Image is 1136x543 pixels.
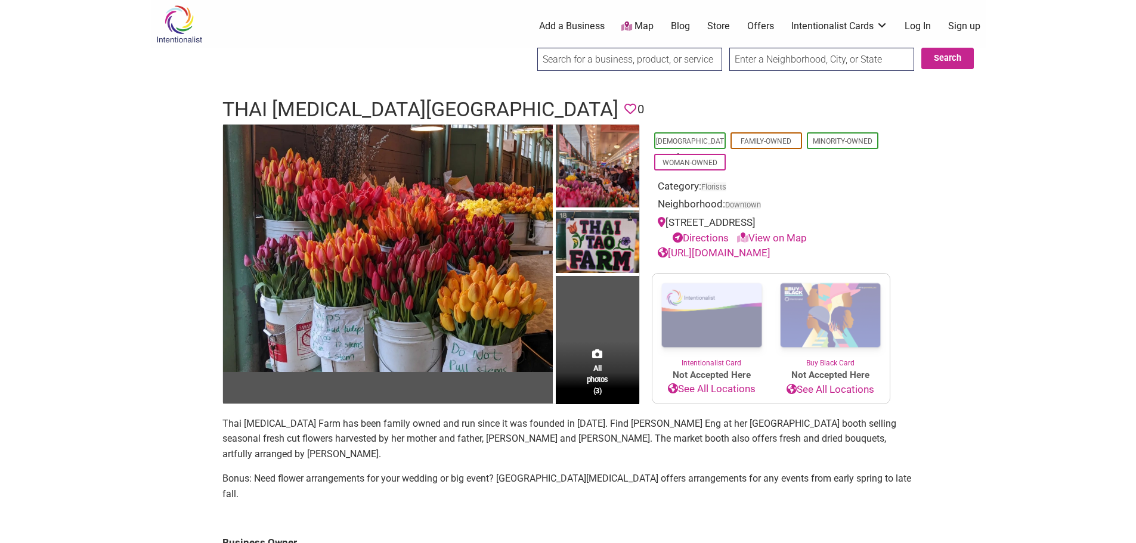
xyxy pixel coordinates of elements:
a: [DEMOGRAPHIC_DATA]-Owned [656,137,724,161]
a: View on Map [737,232,807,244]
input: Search for a business, product, or service [537,48,722,71]
img: Thai Tao Farm [556,125,639,211]
a: Sign up [948,20,980,33]
a: Buy Black Card [771,274,890,369]
a: Intentionalist Card [652,274,771,368]
a: Family-Owned [741,137,791,145]
img: Intentionalist [151,5,208,44]
p: Thai [MEDICAL_DATA] Farm has been family owned and run since it was founded in [DATE]. Find [PERS... [222,416,914,462]
img: Intentionalist Card [652,274,771,358]
p: Bonus: Need flower arrangements for your wedding or big event? [GEOGRAPHIC_DATA][MEDICAL_DATA] of... [222,471,914,501]
a: Directions [673,232,729,244]
span: Not Accepted Here [652,368,771,382]
span: 0 [637,100,644,119]
img: Thai Tao Farm [556,210,639,276]
span: Downtown [725,201,761,209]
a: Store [707,20,730,33]
a: Map [621,20,654,33]
a: Florists [701,182,726,191]
a: See All Locations [652,381,771,397]
div: [STREET_ADDRESS] [658,215,884,246]
a: Blog [671,20,690,33]
div: Category: [658,179,884,197]
div: Neighborhood: [658,197,884,215]
h1: Thai [MEDICAL_DATA][GEOGRAPHIC_DATA] [222,95,618,124]
a: Intentionalist Cards [791,20,888,33]
a: Offers [747,20,774,33]
a: [URL][DOMAIN_NAME] [658,247,770,259]
img: Buy Black Card [771,274,890,358]
a: Minority-Owned [813,137,872,145]
span: Not Accepted Here [771,368,890,382]
span: All photos (3) [587,362,608,396]
img: Thai Tao Farm [223,125,553,372]
a: Add a Business [539,20,605,33]
button: Search [921,48,974,69]
a: Log In [905,20,931,33]
a: See All Locations [771,382,890,398]
a: Woman-Owned [663,159,717,167]
input: Enter a Neighborhood, City, or State [729,48,914,71]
